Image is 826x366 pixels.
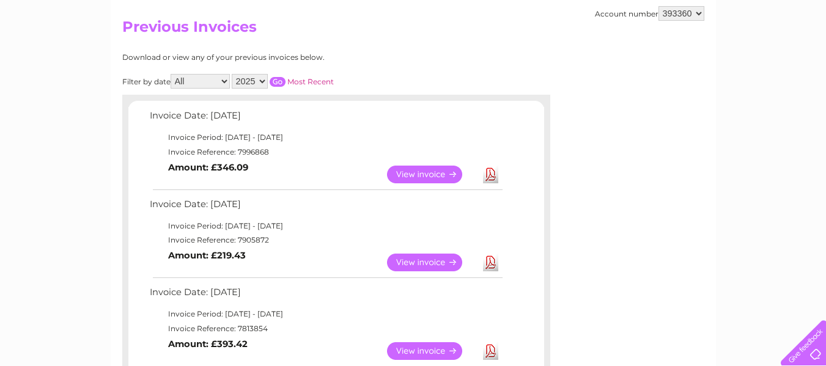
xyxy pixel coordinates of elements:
[287,77,334,86] a: Most Recent
[786,52,814,61] a: Log out
[147,196,504,219] td: Invoice Date: [DATE]
[147,130,504,145] td: Invoice Period: [DATE] - [DATE]
[147,284,504,307] td: Invoice Date: [DATE]
[387,166,477,183] a: View
[387,342,477,360] a: View
[720,52,737,61] a: Blog
[611,52,634,61] a: Water
[122,53,443,62] div: Download or view any of your previous invoices below.
[641,52,668,61] a: Energy
[168,162,248,173] b: Amount: £346.09
[387,254,477,271] a: View
[147,307,504,321] td: Invoice Period: [DATE] - [DATE]
[483,342,498,360] a: Download
[168,339,248,350] b: Amount: £393.42
[147,219,504,233] td: Invoice Period: [DATE] - [DATE]
[596,6,680,21] a: 0333 014 3131
[122,18,704,42] h2: Previous Invoices
[29,32,91,69] img: logo.png
[147,233,504,247] td: Invoice Reference: 7905872
[147,321,504,336] td: Invoice Reference: 7813854
[745,52,775,61] a: Contact
[122,74,443,89] div: Filter by date
[168,250,246,261] b: Amount: £219.43
[483,254,498,271] a: Download
[676,52,712,61] a: Telecoms
[483,166,498,183] a: Download
[125,7,702,59] div: Clear Business is a trading name of Verastar Limited (registered in [GEOGRAPHIC_DATA] No. 3667643...
[595,6,704,21] div: Account number
[147,145,504,159] td: Invoice Reference: 7996868
[147,108,504,130] td: Invoice Date: [DATE]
